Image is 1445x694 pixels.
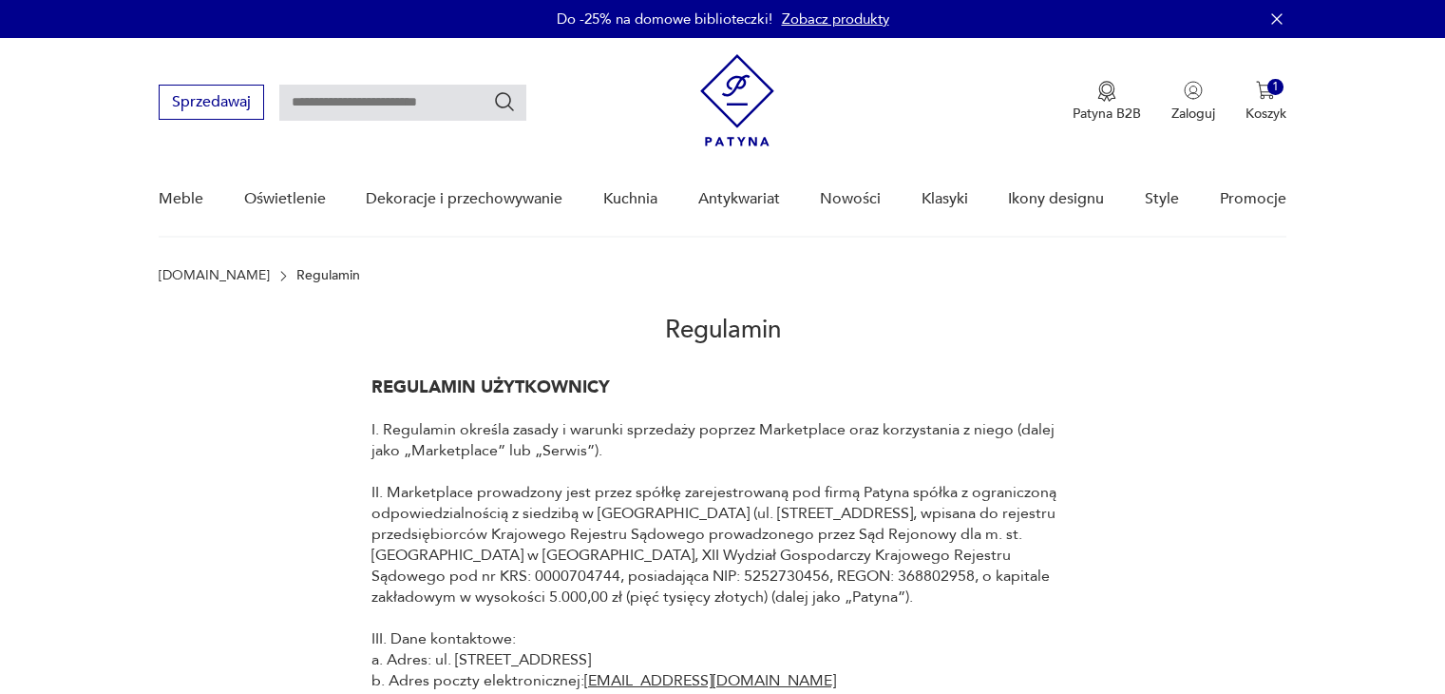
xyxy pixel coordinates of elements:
a: Dekoracje i przechowywanie [366,163,562,236]
p: Koszyk [1245,105,1286,123]
h2: Regulamin [159,283,1285,377]
a: Klasyki [922,163,968,236]
div: 1 [1267,79,1283,95]
img: Ikona medalu [1097,81,1116,102]
p: Regulamin [296,268,360,283]
button: Sprzedawaj [159,85,264,120]
button: Zaloguj [1171,81,1215,123]
p: Patyna B2B [1073,105,1141,123]
a: Meble [159,163,203,236]
a: Zobacz produkty [782,10,889,29]
button: Patyna B2B [1073,81,1141,123]
a: Antykwariat [698,163,780,236]
a: Promocje [1220,163,1286,236]
button: 1Koszyk [1245,81,1286,123]
h1: REGULAMIN UŻYTKOWNICY [371,377,1074,398]
p: Zaloguj [1171,105,1215,123]
p: III. Dane kontaktowe: a. Adres: ul. [STREET_ADDRESS] b. Adres poczty elektronicznej: [371,628,1074,691]
a: Oświetlenie [244,163,326,236]
a: Nowości [820,163,881,236]
a: Kuchnia [603,163,657,236]
a: Ikony designu [1008,163,1104,236]
a: [DOMAIN_NAME] [159,268,270,283]
p: II. Marketplace prowadzony jest przez spółkę zarejestrowaną pod firmą Patyna spółka z ograniczoną... [371,482,1074,607]
a: Sprzedawaj [159,97,264,110]
img: Ikonka użytkownika [1184,81,1203,100]
a: Ikona medaluPatyna B2B [1073,81,1141,123]
a: Style [1145,163,1179,236]
button: Szukaj [493,90,516,113]
p: I. Regulamin określa zasady i warunki sprzedaży poprzez Marketplace oraz korzystania z niego (dal... [371,419,1074,461]
img: Patyna - sklep z meblami i dekoracjami vintage [700,54,774,146]
a: [EMAIL_ADDRESS][DOMAIN_NAME] [584,670,836,691]
img: Ikona koszyka [1256,81,1275,100]
p: Do -25% na domowe biblioteczki! [557,10,772,29]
